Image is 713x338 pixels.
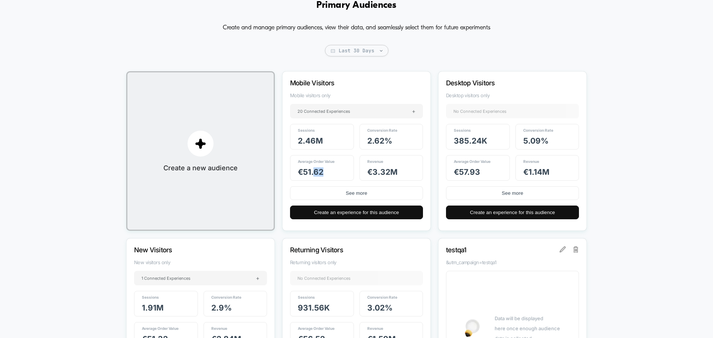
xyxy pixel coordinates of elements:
span: 1 Connected Experiences [141,276,191,281]
p: New Visitors [134,246,247,254]
p: Create and manage primary audiences, view their data, and seamlessly select them for future exper... [223,22,490,34]
span: Average Order Value [142,326,179,331]
span: + [412,108,416,115]
button: See more [446,186,579,200]
button: Create an experience for this audience [446,206,579,219]
img: delete [573,246,579,252]
img: bulb [465,319,480,337]
span: Mobile visitors only [290,92,423,98]
img: edit [560,246,566,252]
span: Revenue [523,159,539,164]
span: 3.02 % [367,303,393,312]
span: &utm_campaign=testqa1 [446,259,579,265]
span: 385.24k [454,136,487,145]
span: Sessions [454,128,471,132]
img: plus [195,138,206,149]
span: Conversion Rate [211,295,241,299]
p: Mobile Visitors [290,79,403,87]
span: Sessions [298,295,315,299]
span: Desktop visitors only [446,92,579,98]
span: € 3.32M [367,167,398,177]
span: Average Order Value [454,159,491,164]
img: calendar [331,49,335,53]
span: Returning visitors only [290,259,423,265]
span: Average Order Value [298,159,335,164]
span: Conversion Rate [367,128,397,132]
span: + [256,275,260,282]
span: Revenue [367,326,383,331]
button: Create an experience for this audience [290,206,423,219]
span: Revenue [367,159,383,164]
span: Conversion Rate [523,128,553,132]
p: Returning Visitors [290,246,403,254]
span: Sessions [298,128,315,132]
span: 2.9 % [211,303,232,312]
p: Desktop Visitors [446,79,559,87]
span: 5.09 % [523,136,548,145]
span: Conversion Rate [367,295,397,299]
span: 1.91M [142,303,164,312]
button: plusCreate a new audience [126,71,275,231]
span: € 57.93 [454,167,480,177]
span: New visitors only [134,259,267,265]
span: 20 Connected Experiences [297,109,350,114]
span: 931.56k [298,303,330,312]
img: end [380,50,382,52]
span: € 51.62 [298,167,323,177]
span: Sessions [142,295,159,299]
span: Last 30 Days [325,45,388,56]
span: Create a new audience [163,164,238,172]
p: testqa1 [446,246,559,254]
button: See more [290,186,423,200]
span: 2.46M [298,136,323,145]
span: 2.62 % [367,136,392,145]
span: Average Order Value [298,326,335,331]
span: € 1.14M [523,167,550,177]
span: Revenue [211,326,227,331]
